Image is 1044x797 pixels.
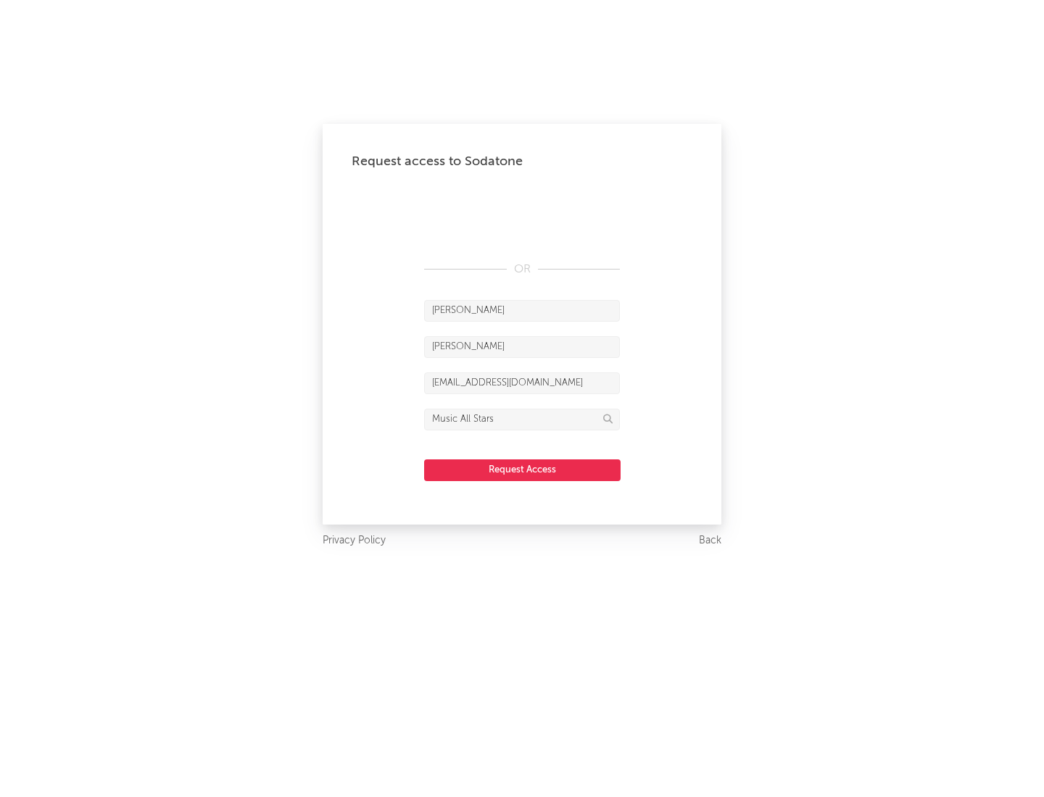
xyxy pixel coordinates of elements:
button: Request Access [424,459,621,481]
input: Last Name [424,336,620,358]
input: Division [424,409,620,430]
input: Email [424,372,620,394]
div: Request access to Sodatone [352,153,692,170]
a: Privacy Policy [323,532,386,550]
input: First Name [424,300,620,322]
div: OR [424,261,620,278]
a: Back [699,532,721,550]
